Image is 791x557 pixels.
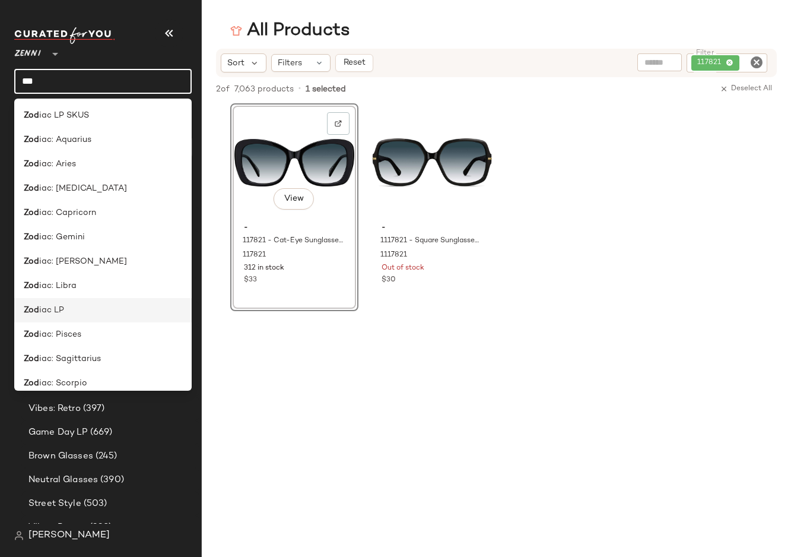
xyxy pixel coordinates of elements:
span: [PERSON_NAME] [28,528,110,543]
div: All Products [230,19,350,43]
span: iac: Libra [39,280,77,292]
b: Zod [24,328,39,341]
span: (669) [88,426,113,439]
span: • [298,84,301,94]
span: Vibes: Preppy [28,521,87,534]
span: View [284,194,304,204]
span: iac LP SKUS [39,109,89,122]
span: Deselect All [720,85,772,93]
span: Filters [278,57,302,69]
span: 117821 - Cat-Eye Sunglasses - Black - [MEDICAL_DATA] [243,236,344,246]
img: svg%3e [335,120,342,127]
span: Neutral Glasses [28,473,98,487]
span: (503) [81,497,107,511]
span: 117821 [243,250,266,261]
span: iac: Aquarius [39,134,91,146]
span: iac: Aries [39,158,76,170]
b: Zod [24,304,39,317]
b: Zod [24,255,39,268]
button: Deselect All [715,82,777,96]
b: Zod [24,231,39,243]
span: Sort [227,57,244,69]
img: cfy_white_logo.C9jOOHJF.svg [14,27,115,44]
b: Zod [24,158,39,170]
span: Zenni [14,40,41,62]
span: Reset [342,58,365,68]
span: iac: [MEDICAL_DATA] [39,182,127,195]
b: Zod [24,207,39,219]
span: Vibes: Retro [28,402,81,416]
span: Brown Glasses [28,450,93,463]
span: iac LP [39,304,64,317]
b: Zod [24,280,39,292]
span: 117821 [697,58,726,68]
span: $30 [382,275,396,286]
span: iac: Pisces [39,328,81,341]
b: Zod [24,182,39,195]
img: 1117821-sunglasses-front-view.jpg [372,107,492,218]
span: (390) [98,473,124,487]
b: Zod [24,353,39,365]
span: 1117821 [380,250,407,261]
span: iac: Capricorn [39,207,96,219]
span: iac: Scorpio [39,377,87,390]
span: 1 selected [306,83,346,96]
span: - [382,223,482,233]
b: Zod [24,109,39,122]
button: View [274,188,314,210]
span: (397) [81,402,105,416]
span: 1117821 - Square Sunglasses - Black - Plastic [380,236,481,246]
span: iac: Sagittarius [39,353,101,365]
span: Street Style [28,497,81,511]
img: svg%3e [230,25,242,37]
span: 7,063 products [234,83,294,96]
span: Game Day LP [28,426,88,439]
img: svg%3e [14,531,24,540]
span: iac: [PERSON_NAME] [39,255,127,268]
span: (338) [87,521,112,534]
span: (245) [93,450,117,463]
button: Reset [335,54,373,72]
span: 2 of [216,83,230,96]
img: 117821-sunglasses-front-view.jpg [234,107,354,218]
i: Clear Filter [749,55,764,69]
span: iac: Gemini [39,231,85,243]
span: Out of stock [382,263,424,274]
b: Zod [24,377,39,390]
b: Zod [24,134,39,146]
